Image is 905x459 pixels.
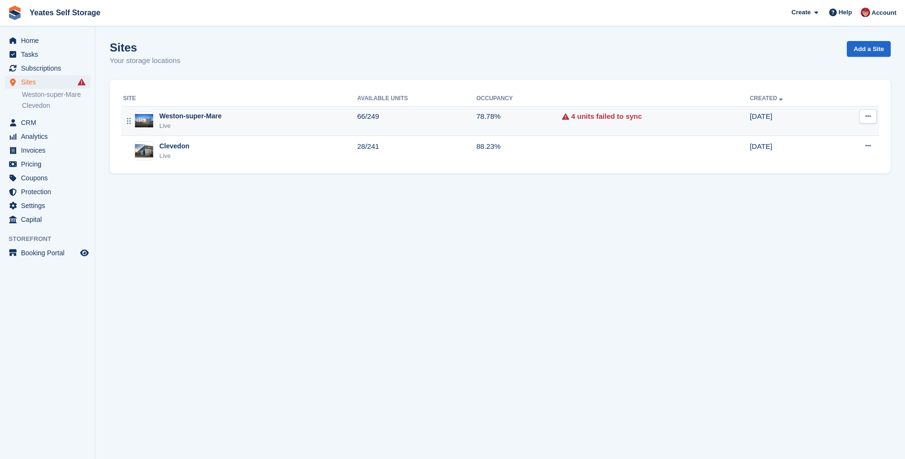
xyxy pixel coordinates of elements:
[22,101,90,110] a: Clevedon
[21,171,78,185] span: Coupons
[21,130,78,143] span: Analytics
[5,199,90,212] a: menu
[847,41,891,57] a: Add a Site
[5,62,90,75] a: menu
[5,144,90,157] a: menu
[22,90,90,99] a: Weston-super-Mare
[26,5,104,21] a: Yeates Self Storage
[159,111,221,121] div: Weston-super-Mare
[79,247,90,259] a: Preview store
[21,116,78,129] span: CRM
[750,95,785,102] a: Created
[791,8,811,17] span: Create
[861,8,870,17] img: Wendie Tanner
[21,48,78,61] span: Tasks
[5,48,90,61] a: menu
[750,106,832,136] td: [DATE]
[5,157,90,171] a: menu
[21,213,78,226] span: Capital
[5,75,90,89] a: menu
[135,114,153,128] img: Image of Weston-super-Mare site
[476,136,562,166] td: 88.23%
[9,234,95,244] span: Storefront
[5,34,90,47] a: menu
[121,91,357,106] th: Site
[21,75,78,89] span: Sites
[21,157,78,171] span: Pricing
[21,34,78,47] span: Home
[5,246,90,260] a: menu
[135,144,153,158] img: Image of Clevedon site
[5,116,90,129] a: menu
[571,111,642,122] a: 4 units failed to sync
[476,106,562,136] td: 78.78%
[750,136,832,166] td: [DATE]
[78,78,85,86] i: Smart entry sync failures have occurred
[21,185,78,198] span: Protection
[21,199,78,212] span: Settings
[110,41,180,54] h1: Sites
[159,151,189,161] div: Live
[5,213,90,226] a: menu
[8,6,22,20] img: stora-icon-8386f47178a22dfd0bd8f6a31ec36ba5ce8667c1dd55bd0f319d3a0aa187defe.svg
[21,144,78,157] span: Invoices
[839,8,852,17] span: Help
[357,106,477,136] td: 66/249
[159,141,189,151] div: Clevedon
[21,246,78,260] span: Booking Portal
[21,62,78,75] span: Subscriptions
[5,130,90,143] a: menu
[476,91,562,106] th: Occupancy
[357,136,477,166] td: 28/241
[159,121,221,131] div: Live
[5,171,90,185] a: menu
[5,185,90,198] a: menu
[872,8,896,18] span: Account
[110,55,180,66] p: Your storage locations
[357,91,477,106] th: Available Units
